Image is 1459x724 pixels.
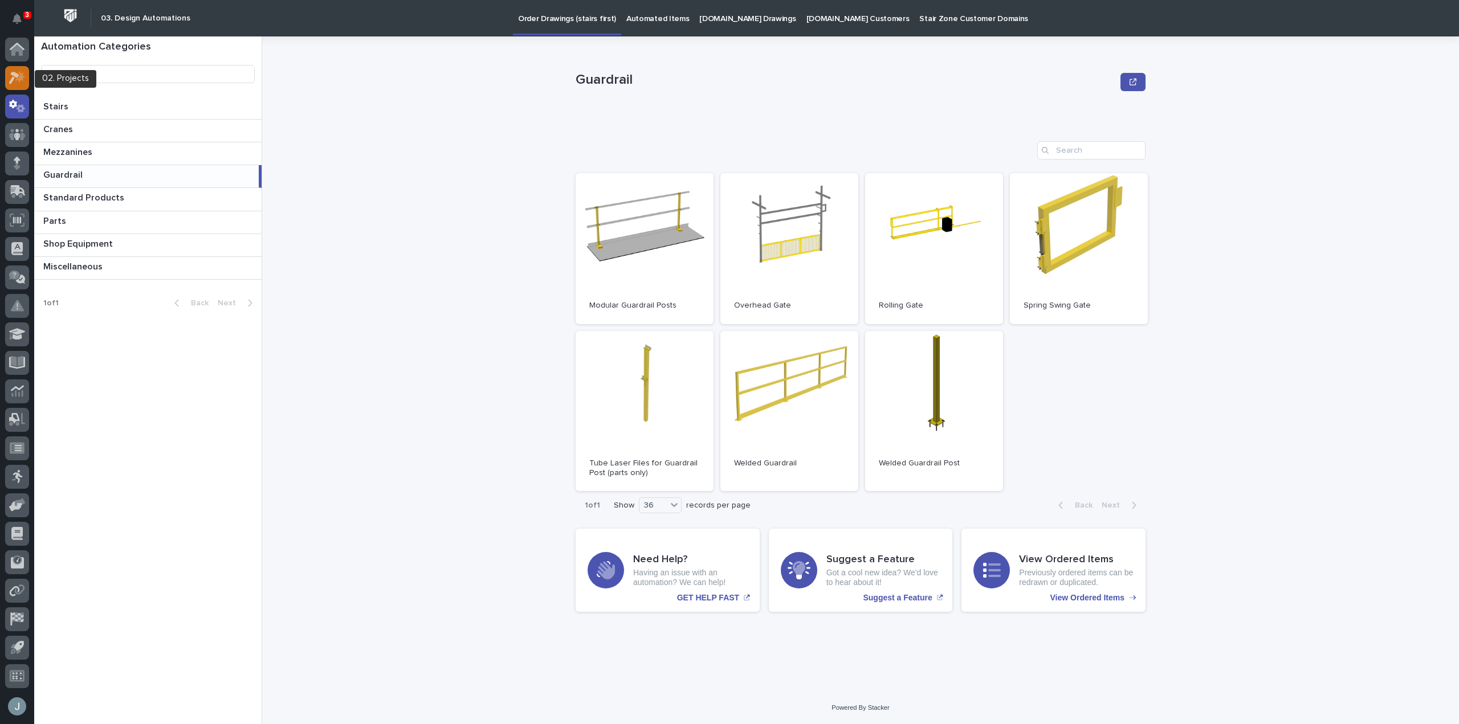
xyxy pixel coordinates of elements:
p: 1 of 1 [576,492,609,520]
p: 1 of 1 [34,289,68,317]
p: Standard Products [43,190,127,203]
p: Previously ordered items can be redrawn or duplicated. [1019,568,1134,587]
p: Guardrail [43,167,85,181]
p: Suggest a Feature [863,593,932,603]
a: Rolling Gate [865,173,1003,324]
a: MiscellaneousMiscellaneous [34,257,262,280]
input: Search [1037,141,1146,159]
a: Tube Laser Files for Guardrail Post (parts only) [576,331,714,492]
p: Guardrail [576,72,1116,88]
a: Shop EquipmentShop Equipment [34,234,262,257]
p: Modular Guardrail Posts [589,301,700,310]
a: PartsParts [34,211,262,234]
a: Overhead Gate [720,173,858,324]
button: users-avatar [5,694,29,718]
button: Notifications [5,7,29,31]
a: Suggest a Feature [769,529,953,612]
a: GuardrailGuardrail [34,165,262,188]
p: Shop Equipment [43,236,115,249]
h2: 03. Design Automations [101,14,190,23]
span: Next [1102,501,1127,509]
a: Modular Guardrail Posts [576,173,714,324]
p: Mezzanines [43,145,95,158]
p: Show [614,501,634,510]
p: View Ordered Items [1050,593,1124,603]
a: StairsStairs [34,97,262,120]
h3: Need Help? [633,554,748,566]
p: Stairs [43,99,71,112]
a: GET HELP FAST [576,529,760,612]
p: Cranes [43,122,75,135]
a: Welded Guardrail [720,331,858,492]
p: Welded Guardrail Post [879,459,989,468]
a: MezzaninesMezzanines [34,142,262,165]
p: Overhead Gate [734,301,845,310]
img: Workspace Logo [60,5,81,26]
p: 3 [25,11,29,19]
p: records per page [686,501,751,510]
a: CranesCranes [34,120,262,142]
h3: View Ordered Items [1019,554,1134,566]
span: Back [1068,501,1093,509]
span: Next [218,299,243,307]
button: Back [165,298,213,308]
a: Powered By Stacker [832,704,889,711]
h3: Suggest a Feature [826,554,941,566]
button: Next [1097,500,1146,510]
p: Having an issue with an automation? We can help! [633,568,748,587]
p: Rolling Gate [879,301,989,310]
p: Miscellaneous [43,259,105,272]
div: Notifications3 [14,14,29,32]
button: Back [1049,500,1097,510]
div: 36 [639,500,667,512]
p: GET HELP FAST [677,593,739,603]
p: Tube Laser Files for Guardrail Post (parts only) [589,459,700,478]
a: Standard ProductsStandard Products [34,188,262,211]
p: Got a cool new idea? We'd love to hear about it! [826,568,941,587]
a: View Ordered Items [961,529,1146,612]
p: Welded Guardrail [734,459,845,468]
input: Search [41,65,255,83]
button: Next [213,298,262,308]
p: Parts [43,214,68,227]
a: Welded Guardrail Post [865,331,1003,492]
p: Spring Swing Gate [1024,301,1134,310]
h1: Automation Categories [41,41,255,54]
span: Back [184,299,209,307]
a: Spring Swing Gate [1010,173,1148,324]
